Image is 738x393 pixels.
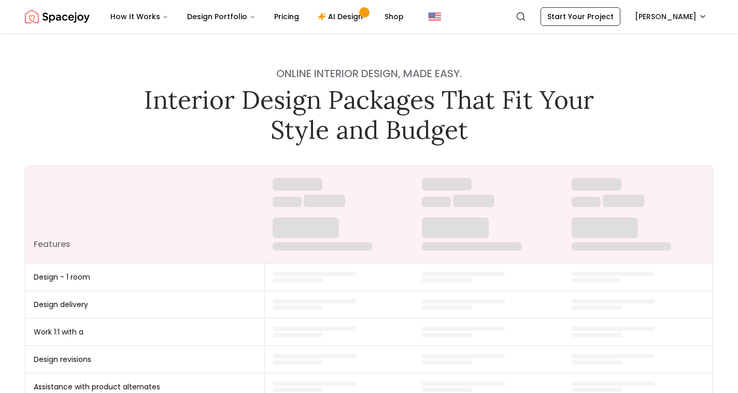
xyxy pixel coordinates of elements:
[137,66,601,81] h4: Online interior design, made easy.
[629,7,713,26] button: [PERSON_NAME]
[102,6,412,27] nav: Main
[25,6,90,27] a: Spacejoy
[429,10,441,23] img: United States
[25,6,90,27] img: Spacejoy Logo
[376,6,412,27] a: Shop
[179,6,264,27] button: Design Portfolio
[25,346,264,373] td: Design revisions
[25,291,264,318] td: Design delivery
[102,6,177,27] button: How It Works
[541,7,620,26] a: Start Your Project
[309,6,374,27] a: AI Design
[137,85,601,144] h1: Interior Design Packages That Fit Your Style and Budget
[266,6,307,27] a: Pricing
[25,166,264,264] th: Features
[25,318,264,346] td: Work 1:1 with a
[25,264,264,291] td: Design - 1 room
